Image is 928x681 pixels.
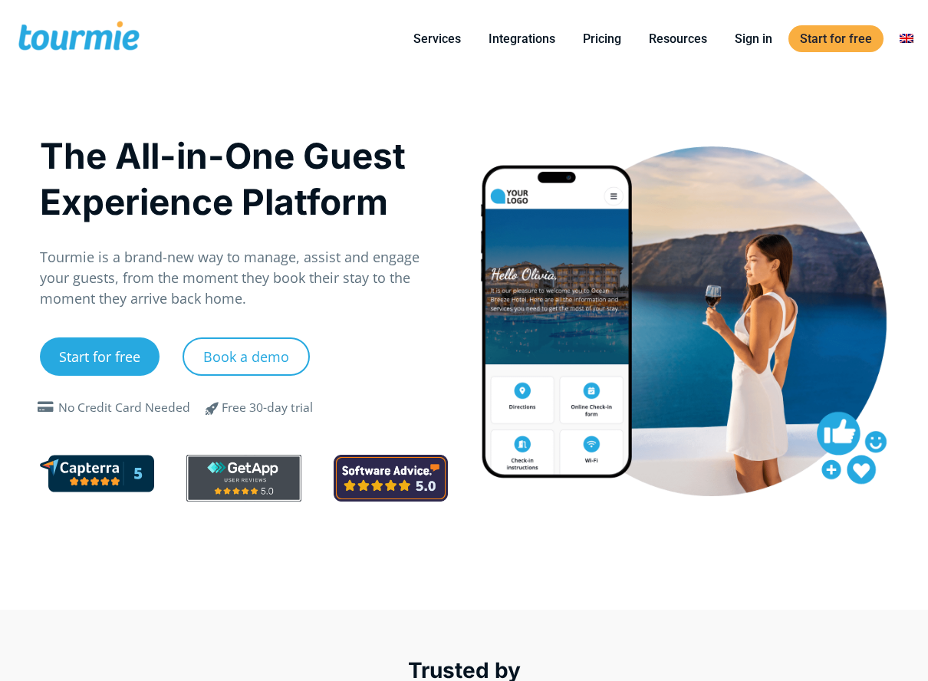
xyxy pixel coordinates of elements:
span:  [34,401,58,413]
a: Integrations [477,29,567,48]
p: Tourmie is a brand-new way to manage, assist and engage your guests, from the moment they book th... [40,247,448,309]
a: Resources [637,29,719,48]
span:  [194,399,231,417]
div: No Credit Card Needed [58,399,190,417]
a: Sign in [723,29,784,48]
h1: The All-in-One Guest Experience Platform [40,133,448,225]
a: Services [402,29,472,48]
a: Start for free [788,25,884,52]
a: Book a demo [183,337,310,376]
a: Pricing [571,29,633,48]
a: Start for free [40,337,160,376]
div: Free 30-day trial [222,399,313,417]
